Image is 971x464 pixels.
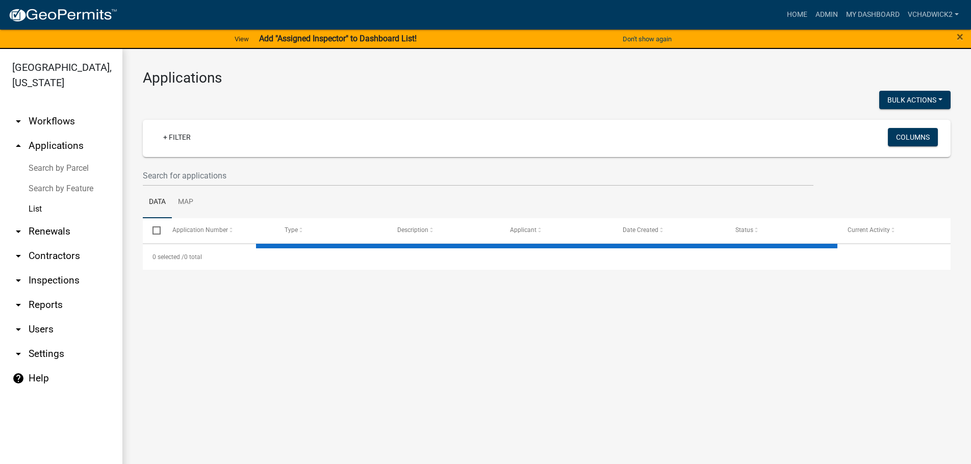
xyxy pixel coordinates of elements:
[510,226,536,234] span: Applicant
[285,226,298,234] span: Type
[143,218,162,243] datatable-header-cell: Select
[904,5,963,24] a: VChadwick2
[12,225,24,238] i: arrow_drop_down
[143,165,813,186] input: Search for applications
[12,140,24,152] i: arrow_drop_up
[143,244,951,270] div: 0 total
[172,226,228,234] span: Application Number
[231,31,253,47] a: View
[155,128,199,146] a: + Filter
[259,34,417,43] strong: Add "Assigned Inspector" to Dashboard List!
[623,226,658,234] span: Date Created
[842,5,904,24] a: My Dashboard
[12,274,24,287] i: arrow_drop_down
[143,69,951,87] h3: Applications
[12,299,24,311] i: arrow_drop_down
[500,218,613,243] datatable-header-cell: Applicant
[162,218,275,243] datatable-header-cell: Application Number
[12,250,24,262] i: arrow_drop_down
[12,348,24,360] i: arrow_drop_down
[725,218,838,243] datatable-header-cell: Status
[619,31,676,47] button: Don't show again
[848,226,890,234] span: Current Activity
[12,323,24,336] i: arrow_drop_down
[388,218,500,243] datatable-header-cell: Description
[811,5,842,24] a: Admin
[838,218,951,243] datatable-header-cell: Current Activity
[879,91,951,109] button: Bulk Actions
[957,30,963,44] span: ×
[397,226,428,234] span: Description
[888,128,938,146] button: Columns
[152,253,184,261] span: 0 selected /
[12,372,24,384] i: help
[275,218,388,243] datatable-header-cell: Type
[172,186,199,219] a: Map
[143,186,172,219] a: Data
[613,218,726,243] datatable-header-cell: Date Created
[783,5,811,24] a: Home
[12,115,24,127] i: arrow_drop_down
[957,31,963,43] button: Close
[735,226,753,234] span: Status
